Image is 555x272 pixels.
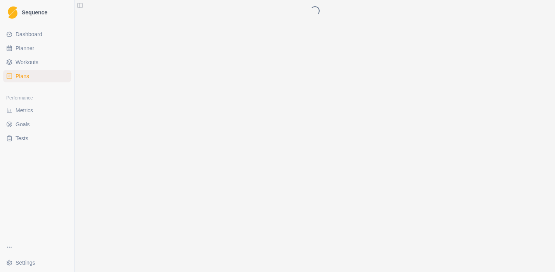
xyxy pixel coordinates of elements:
[3,104,71,117] a: Metrics
[3,132,71,145] a: Tests
[16,72,29,80] span: Plans
[16,120,30,128] span: Goals
[3,256,71,269] button: Settings
[16,30,42,38] span: Dashboard
[3,70,71,82] a: Plans
[3,42,71,54] a: Planner
[3,56,71,68] a: Workouts
[16,58,38,66] span: Workouts
[3,3,71,22] a: LogoSequence
[16,106,33,114] span: Metrics
[3,118,71,131] a: Goals
[22,10,47,15] span: Sequence
[16,44,34,52] span: Planner
[3,92,71,104] div: Performance
[16,134,28,142] span: Tests
[3,28,71,40] a: Dashboard
[8,6,17,19] img: Logo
